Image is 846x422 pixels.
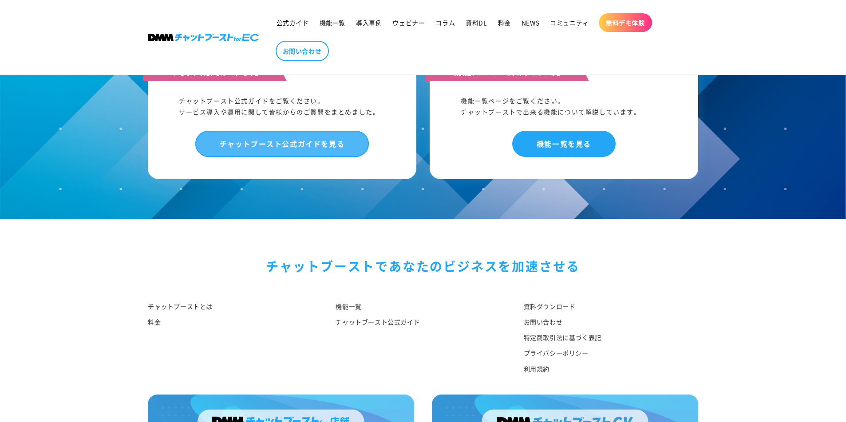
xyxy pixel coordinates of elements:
a: お問い合わせ [276,41,329,61]
a: 機能一覧 [336,301,361,314]
div: 機能一覧ページをご覧ください。 チャットブーストで出来る機能について解説しています。 [461,95,667,117]
a: 資料DL [460,13,492,32]
span: コミュニティ [550,19,589,27]
img: 株式会社DMM Boost [148,34,259,41]
a: NEWS [516,13,545,32]
span: 公式ガイド [277,19,309,27]
a: 料金 [493,13,516,32]
a: お問い合わせ [524,314,563,330]
a: 無料デモ体験 [599,13,652,32]
a: ウェビナー [387,13,430,32]
a: 特定商取引法に基づく表記 [524,330,601,345]
a: 利用規約 [524,361,550,377]
a: コミュニティ [545,13,594,32]
a: 機能一覧 [314,13,351,32]
a: チャットブーストとは [148,301,213,314]
a: 料金 [148,314,161,330]
span: 無料デモ体験 [606,19,645,27]
span: 資料DL [466,19,487,27]
a: 導入事例 [351,13,387,32]
a: チャットブースト公式ガイドを見る [195,131,369,157]
span: ウェビナー [392,19,425,27]
span: コラム [435,19,455,27]
a: 資料ダウンロード [524,301,576,314]
a: チャットブースト公式ガイド [336,314,420,330]
a: 公式ガイド [271,13,314,32]
div: チャットブーストで あなたのビジネスを加速させる [148,255,698,277]
span: 料金 [498,19,511,27]
a: コラム [430,13,460,32]
span: 導入事例 [356,19,382,27]
div: チャットブースト公式ガイドをご覧ください。 サービス導入や運用に関して皆様からのご質問をまとめました。 [179,95,385,117]
a: 機能一覧を見る [512,131,616,157]
a: プライバシーポリシー [524,345,589,361]
span: NEWS [522,19,539,27]
span: 機能一覧 [320,19,345,27]
span: お問い合わせ [283,47,322,55]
